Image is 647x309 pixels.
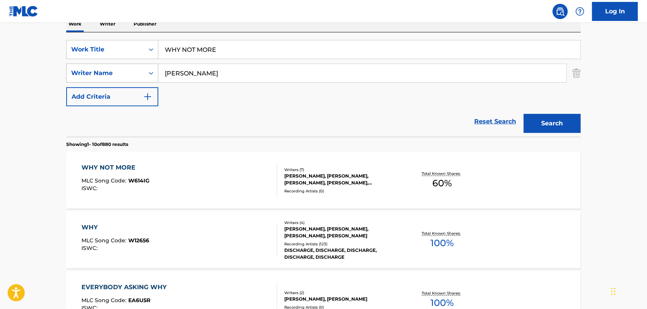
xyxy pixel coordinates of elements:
div: Drag [611,280,616,303]
div: WHY [82,223,150,232]
p: Total Known Shares: [422,171,462,176]
div: Recording Artists ( 0 ) [284,188,399,194]
button: Add Criteria [66,87,158,106]
p: Total Known Shares: [422,231,462,236]
span: W12656 [129,237,150,244]
img: Delete Criterion [572,64,581,83]
a: Log In [592,2,638,21]
div: [PERSON_NAME], [PERSON_NAME] [284,296,399,303]
div: Writer Name [71,69,140,78]
a: WHY NOT MOREMLC Song Code:W614IGISWC:Writers (7)[PERSON_NAME], [PERSON_NAME], [PERSON_NAME], [PER... [66,152,581,209]
div: Help [572,4,588,19]
span: ISWC : [82,245,100,251]
span: ISWC : [82,185,100,192]
span: 60 % [432,176,452,190]
a: WHYMLC Song Code:W12656ISWC:Writers (4)[PERSON_NAME], [PERSON_NAME], [PERSON_NAME], [PERSON_NAME]... [66,211,581,269]
p: Showing 1 - 10 of 880 results [66,141,128,148]
span: 100 % [430,236,454,250]
div: Writers ( 7 ) [284,167,399,173]
div: EVERYBODY ASKING WHY [82,283,171,292]
span: MLC Song Code : [82,177,129,184]
img: 9d2ae6d4665cec9f34b9.svg [143,92,152,101]
a: Reset Search [470,113,520,130]
span: W614IG [129,177,150,184]
p: Total Known Shares: [422,290,462,296]
span: EA6U5R [129,297,151,304]
img: search [556,7,565,16]
div: DISCHARGE, DISCHARGE, DISCHARGE, DISCHARGE, DISCHARGE [284,247,399,261]
div: Writers ( 2 ) [284,290,399,296]
a: Public Search [553,4,568,19]
p: Work [66,16,84,32]
div: Work Title [71,45,140,54]
div: WHY NOT MORE [82,163,150,172]
iframe: Chat Widget [609,272,647,309]
span: MLC Song Code : [82,297,129,304]
img: MLC Logo [9,6,38,17]
div: Writers ( 4 ) [284,220,399,226]
p: Writer [97,16,118,32]
div: [PERSON_NAME], [PERSON_NAME], [PERSON_NAME], [PERSON_NAME] [284,226,399,239]
button: Search [524,114,581,133]
p: Publisher [131,16,159,32]
span: MLC Song Code : [82,237,129,244]
div: [PERSON_NAME], [PERSON_NAME], [PERSON_NAME], [PERSON_NAME], [PERSON_NAME], . PROTEGE [PERSON_NAME... [284,173,399,186]
img: help [575,7,585,16]
div: Recording Artists ( 123 ) [284,241,399,247]
form: Search Form [66,40,581,137]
